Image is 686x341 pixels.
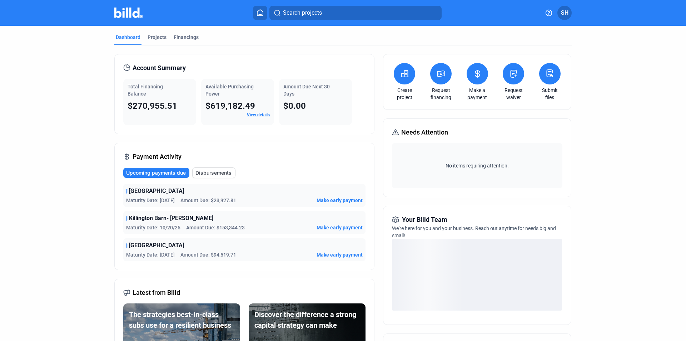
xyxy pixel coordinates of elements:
span: No items requiring attention. [395,162,559,169]
a: Create project [392,87,417,101]
div: Discover the difference a strong capital strategy can make [254,309,360,331]
img: Billd Company Logo [114,8,143,18]
span: Amount Due: $153,344.23 [186,224,245,231]
span: [GEOGRAPHIC_DATA] [129,187,184,195]
span: Amount Due: $94,519.71 [180,251,236,258]
span: Maturity Date: [DATE] [126,251,175,258]
button: SH [557,6,572,20]
button: Upcoming payments due [123,168,189,178]
span: Needs Attention [401,127,448,137]
a: View details [247,112,270,117]
a: Request financing [428,87,453,101]
button: Make early payment [317,224,363,231]
button: Make early payment [317,251,363,258]
span: [GEOGRAPHIC_DATA] [129,241,184,250]
div: Projects [148,34,166,41]
span: Upcoming payments due [126,169,186,176]
a: Request waiver [501,87,526,101]
span: $619,182.49 [205,101,255,111]
span: Available Purchasing Power [205,84,254,97]
span: SH [561,9,568,17]
button: Search projects [269,6,442,20]
span: We're here for you and your business. Reach out anytime for needs big and small! [392,225,556,238]
span: Maturity Date: 10/20/25 [126,224,180,231]
span: $0.00 [283,101,306,111]
span: Total Financing Balance [128,84,163,97]
span: Disbursements [195,169,232,176]
div: Dashboard [116,34,140,41]
span: Payment Activity [133,152,182,162]
div: loading [392,239,562,311]
a: Make a payment [465,87,490,101]
div: Financings [174,34,199,41]
a: Submit files [537,87,562,101]
span: Maturity Date: [DATE] [126,197,175,204]
span: Your Billd Team [402,215,447,225]
span: Account Summary [133,63,186,73]
span: Killington Barn- [PERSON_NAME] [129,214,213,223]
button: Make early payment [317,197,363,204]
span: Amount Due: $23,927.81 [180,197,236,204]
span: $270,955.51 [128,101,177,111]
div: The strategies best-in-class subs use for a resilient business [129,309,234,331]
span: Search projects [283,9,322,17]
button: Disbursements [192,167,235,178]
span: Latest from Billd [133,288,180,298]
span: Amount Due Next 30 Days [283,84,330,97]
